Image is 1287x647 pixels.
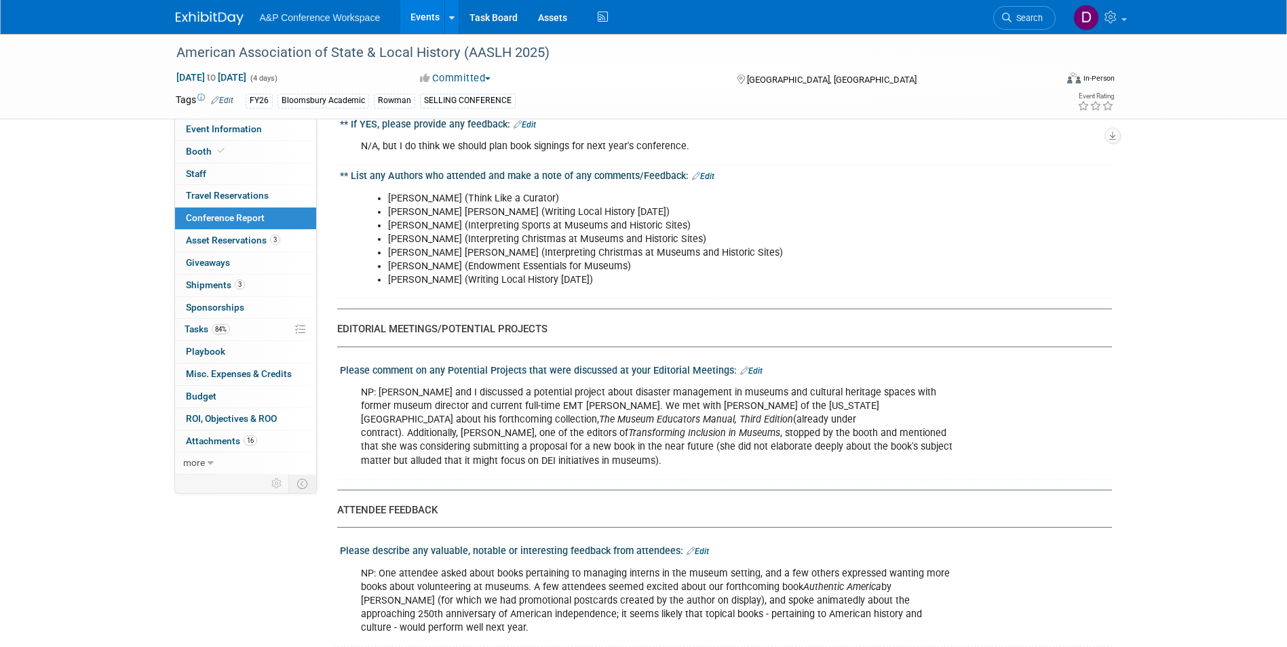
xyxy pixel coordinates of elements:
div: NP: One attendee asked about books pertaining to managing interns in the museum setting, and a fe... [351,560,963,642]
span: Search [1012,13,1043,23]
img: ExhibitDay [176,12,244,25]
a: Shipments3 [175,275,316,296]
div: ** List any Authors who attended and make a note of any comments/Feedback: [340,165,1112,183]
div: Event Rating [1077,93,1114,100]
span: 3 [270,235,280,245]
td: Tags [176,93,233,109]
a: Edit [687,547,709,556]
span: Travel Reservations [186,190,269,201]
div: ** If YES, please provide any feedback: [340,114,1112,132]
img: Debbie Gershenowitz [1073,5,1099,31]
span: Staff [186,168,206,179]
a: more [175,452,316,474]
div: Event Format [976,71,1115,91]
div: Please describe any valuable, notable or interesting feedback from attendees: [340,541,1112,558]
div: N/A, but I do think we should plan book signings for next year's conference. [351,133,963,160]
a: Playbook [175,341,316,363]
i: Authentic America [803,581,881,593]
span: Tasks [185,323,230,334]
img: Format-Inperson.png [1067,73,1081,83]
a: Budget [175,386,316,408]
a: Travel Reservations [175,185,316,207]
div: American Association of State & Local History (AASLH 2025) [172,41,1035,65]
span: Conference Report [186,212,265,223]
a: Conference Report [175,208,316,229]
li: [PERSON_NAME] [PERSON_NAME] (Interpreting Christmas at Museums and Historic Sites) [388,246,955,260]
div: In-Person [1083,73,1115,83]
td: Personalize Event Tab Strip [265,475,289,492]
li: [PERSON_NAME] (Interpreting Sports at Museums and Historic Sites) [388,219,955,233]
a: Misc. Expenses & Credits [175,364,316,385]
span: [DATE] [DATE] [176,71,247,83]
i: Booth reservation complete [218,147,225,155]
a: ROI, Objectives & ROO [175,408,316,430]
span: Giveaways [186,257,230,268]
div: ATTENDEE FEEDBACK [337,503,1102,517]
div: Please comment on any Potential Projects that were discussed at your Editorial Meetings: [340,360,1112,378]
a: Edit [740,366,763,376]
div: SELLING CONFERENCE [420,94,516,108]
a: Tasks84% [175,319,316,340]
div: Rowman [374,94,415,108]
button: Committed [415,71,496,85]
a: Edit [211,96,233,105]
span: ROI, Objectives & ROO [186,413,277,424]
span: Asset Reservations [186,235,280,246]
span: (4 days) [249,74,277,83]
li: [PERSON_NAME] (Writing Local History [DATE]) [388,273,955,287]
span: Sponsorships [186,302,244,313]
div: Bloomsbury Academic [277,94,369,108]
span: 16 [244,435,257,446]
span: to [205,72,218,83]
li: [PERSON_NAME] (Interpreting Christmas at Museums and Historic Sites) [388,233,955,246]
i: The Museum Educators Manual, Third Edition [599,414,793,425]
a: Giveaways [175,252,316,274]
span: [GEOGRAPHIC_DATA], [GEOGRAPHIC_DATA] [747,75,917,85]
span: Misc. Expenses & Credits [186,368,292,379]
li: [PERSON_NAME] (Think Like a Curator) [388,192,955,205]
li: [PERSON_NAME] [PERSON_NAME] (Writing Local History [DATE]) [388,205,955,219]
span: Playbook [186,346,225,357]
a: Sponsorships [175,297,316,319]
div: EDITORIAL MEETINGS/POTENTIAL PROJECTS [337,322,1102,336]
span: 3 [235,279,245,290]
a: Edit [692,172,714,181]
span: Shipments [186,279,245,290]
td: Toggle Event Tabs [288,475,316,492]
div: NP: [PERSON_NAME] and I discussed a potential project about disaster management in museums and cu... [351,379,963,474]
span: 84% [212,324,230,334]
i: Transforming Inclusion in Museums [628,427,780,439]
a: Staff [175,163,316,185]
a: Attachments16 [175,431,316,452]
div: FY26 [246,94,273,108]
a: Booth [175,141,316,163]
span: Event Information [186,123,262,134]
span: Booth [186,146,227,157]
span: Attachments [186,435,257,446]
a: Edit [514,120,536,130]
a: Asset Reservations3 [175,230,316,252]
li: [PERSON_NAME] (Endowment Essentials for Museums) [388,260,955,273]
a: Search [993,6,1056,30]
span: more [183,457,205,468]
span: Budget [186,391,216,401]
a: Event Information [175,119,316,140]
span: A&P Conference Workspace [260,12,381,23]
